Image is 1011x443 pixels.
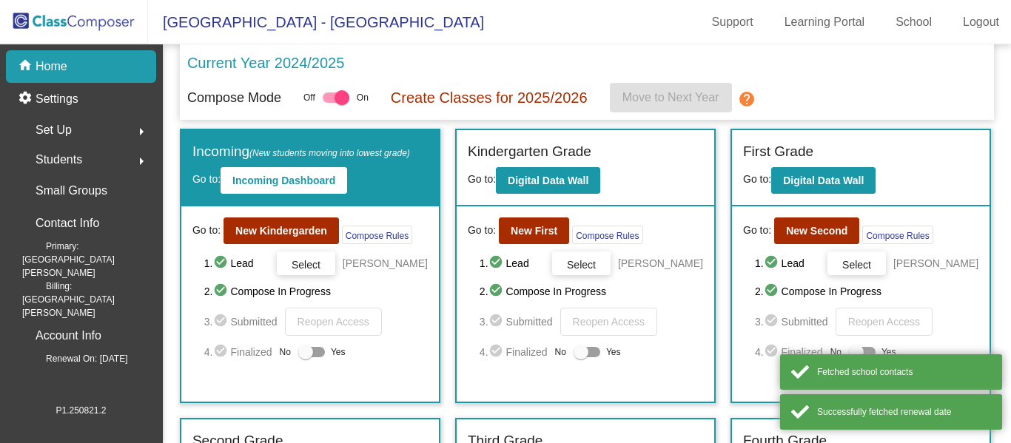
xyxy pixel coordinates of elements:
span: 2. Compose In Progress [480,283,703,300]
button: Reopen Access [285,308,382,336]
span: 4. Finalized [755,343,823,361]
span: No [280,345,291,359]
button: Select [827,251,886,275]
button: Move to Next Year [610,83,732,112]
button: Digital Data Wall [496,167,600,194]
a: Learning Portal [773,10,877,34]
span: 1. Lead [480,254,545,272]
span: Select [842,259,871,271]
span: Billing: [GEOGRAPHIC_DATA][PERSON_NAME] [22,280,156,319]
p: Current Year 2024/2025 [187,52,344,74]
button: Select [552,251,611,275]
p: Settings [36,90,78,108]
div: Successfully fetched renewal date [817,405,991,419]
mat-icon: check_circle [764,343,782,361]
b: Digital Data Wall [783,175,864,186]
button: New First [499,217,569,244]
p: Create Classes for 2025/2026 [391,87,588,109]
mat-icon: arrow_right [132,152,150,170]
span: [GEOGRAPHIC_DATA] - [GEOGRAPHIC_DATA] [148,10,484,34]
span: Go to: [468,173,496,185]
span: Reopen Access [848,316,920,328]
button: Compose Rules [572,226,642,244]
b: Incoming Dashboard [232,175,335,186]
span: Move to Next Year [622,91,719,104]
span: Primary: [GEOGRAPHIC_DATA][PERSON_NAME] [22,240,156,280]
span: Reopen Access [573,316,645,328]
div: Fetched school contacts [817,365,991,379]
mat-icon: check_circle [488,283,506,300]
button: Reopen Access [560,308,657,336]
span: Reopen Access [298,316,369,328]
mat-icon: check_circle [213,313,231,331]
span: [PERSON_NAME] [343,256,428,271]
mat-icon: home [18,58,36,75]
span: 4. Finalized [204,343,272,361]
span: Off [303,91,315,104]
span: 1. Lead [204,254,269,272]
a: Logout [951,10,1011,34]
button: New Kindergarden [224,217,339,244]
span: Yes [331,343,346,361]
label: First Grade [743,141,813,163]
span: On [357,91,369,104]
mat-icon: check_circle [764,254,782,272]
span: (New students moving into lowest grade) [249,148,410,158]
mat-icon: help [738,90,756,108]
button: New Second [774,217,859,244]
span: 4. Finalized [480,343,548,361]
span: Go to: [743,223,771,238]
a: Support [700,10,765,34]
b: New First [511,225,557,237]
button: Incoming Dashboard [221,167,347,194]
span: 1. Lead [755,254,820,272]
label: Incoming [192,141,410,163]
span: [PERSON_NAME] [893,256,978,271]
label: Kindergarten Grade [468,141,591,163]
mat-icon: check_circle [488,254,506,272]
span: [PERSON_NAME] [618,256,703,271]
span: Select [567,259,596,271]
span: Go to: [192,173,221,185]
mat-icon: settings [18,90,36,108]
span: Yes [606,343,621,361]
p: Small Groups [36,180,107,201]
p: Home [36,58,67,75]
b: New Second [786,225,847,237]
span: 2. Compose In Progress [204,283,428,300]
span: Select [292,259,320,271]
mat-icon: check_circle [488,343,506,361]
b: New Kindergarden [235,225,327,237]
mat-icon: check_circle [213,283,231,300]
span: Yes [881,343,896,361]
p: Account Info [36,325,101,346]
mat-icon: check_circle [488,313,506,331]
a: School [884,10,944,34]
span: 3. Submitted [755,313,828,331]
button: Compose Rules [342,226,412,244]
span: Set Up [36,120,72,141]
span: Renewal On: [DATE] [22,352,127,365]
mat-icon: check_circle [764,283,782,300]
span: Go to: [192,223,221,238]
span: 2. Compose In Progress [755,283,978,300]
span: Go to: [743,173,771,185]
button: Digital Data Wall [771,167,876,194]
span: No [830,345,842,359]
button: Select [277,251,335,275]
p: Contact Info [36,213,99,234]
span: 3. Submitted [480,313,553,331]
mat-icon: arrow_right [132,123,150,141]
mat-icon: check_circle [764,313,782,331]
button: Compose Rules [862,226,933,244]
span: Students [36,149,82,170]
span: 3. Submitted [204,313,278,331]
span: Go to: [468,223,496,238]
b: Digital Data Wall [508,175,588,186]
mat-icon: check_circle [213,343,231,361]
span: No [555,345,566,359]
button: Reopen Access [836,308,933,336]
mat-icon: check_circle [213,254,231,272]
p: Compose Mode [187,88,281,108]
